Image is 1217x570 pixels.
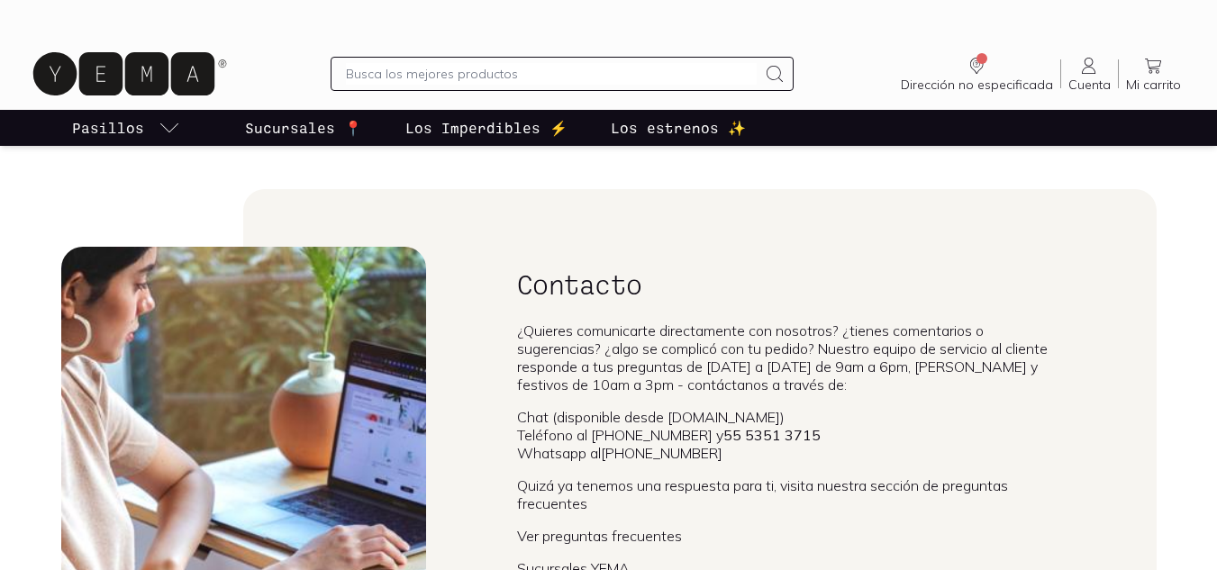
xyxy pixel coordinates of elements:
span: Cuenta [1068,77,1111,93]
p: ¿Quieres comunicarte directamente con nosotros? ¿tienes comentarios o sugerencias? ¿algo se compl... [517,321,1065,394]
a: Los Imperdibles ⚡️ [402,110,571,146]
p: Sucursales 📍 [245,117,362,139]
a: Mi carrito [1119,55,1188,93]
a: [PHONE_NUMBER] [601,444,722,462]
a: Los estrenos ✨ [607,110,749,146]
li: Chat (disponible desde [DOMAIN_NAME]) [517,408,1065,426]
a: Ver preguntas frecuentes [517,527,682,545]
p: Quizá ya tenemos una respuesta para ti, visita nuestra sección de preguntas frecuentes [517,476,1065,512]
span: Mi carrito [1126,77,1181,93]
a: pasillo-todos-link [68,110,184,146]
input: Busca los mejores productos [346,63,758,85]
span: Dirección no especificada [901,77,1053,93]
a: Sucursales 📍 [241,110,366,146]
li: Whatsapp al [517,444,1065,462]
h2: Contacto [517,267,1065,300]
li: Teléfono al [PHONE_NUMBER] y [517,426,1065,444]
p: Pasillos [72,117,144,139]
a: Dirección no especificada [894,55,1060,93]
p: Los estrenos ✨ [611,117,746,139]
b: 55 5351 3715 [723,426,821,444]
p: Los Imperdibles ⚡️ [405,117,568,139]
a: Cuenta [1061,55,1118,93]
